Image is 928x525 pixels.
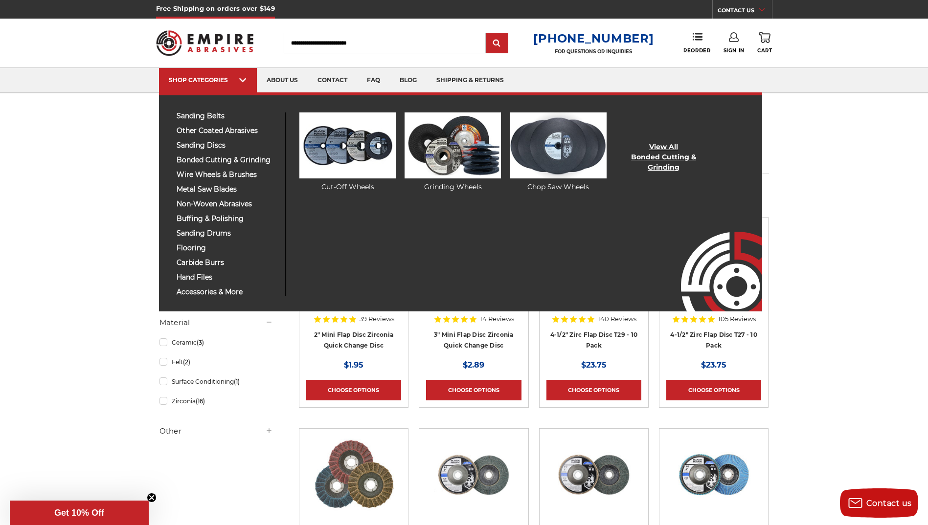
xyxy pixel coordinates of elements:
span: Reorder [683,47,710,54]
a: blog [390,68,427,93]
a: Felt [159,353,273,371]
a: Ceramic [159,334,273,351]
span: carbide burrs [177,259,278,266]
a: 4-1/2" Zirc Flap Disc T29 - 10 Pack [550,331,638,350]
span: 14 Reviews [480,316,514,322]
span: sanding belts [177,112,278,120]
p: FOR QUESTIONS OR INQUIRIES [533,48,654,55]
span: metal saw blades [177,186,278,193]
a: 2" Mini Flap Disc Zirconia Quick Change Disc [314,331,394,350]
a: Chop Saw Wheels [510,112,606,192]
a: Choose Options [666,380,761,400]
img: Black Hawk 6 inch T29 coarse flap discs, 36 grit for efficient material removal [434,436,513,514]
h5: Other [159,425,273,437]
span: wire wheels & brushes [177,171,278,178]
span: flooring [177,244,278,252]
span: 140 Reviews [598,316,636,322]
span: Contact us [866,499,912,508]
a: Reorder [683,32,710,53]
span: sanding discs [177,142,278,149]
a: 4-1/2" Zirc Flap Disc T27 - 10 Pack [670,331,757,350]
span: $1.95 [344,360,363,370]
div: Get 10% OffClose teaser [10,501,149,525]
a: Cut-Off Wheels [299,112,396,192]
a: Zirconia [159,393,273,410]
img: Empire Abrasives [156,24,254,62]
a: faq [357,68,390,93]
span: accessories & more [177,288,278,296]
span: Sign In [724,47,745,54]
span: sanding drums [177,230,278,237]
h5: Material [159,317,273,328]
a: shipping & returns [427,68,514,93]
img: Cut-Off Wheels [299,112,396,178]
a: Choose Options [306,380,401,400]
img: Coarse 36 grit BHA Zirconia flap disc, 6-inch, flat T27 for aggressive material removal [555,436,633,514]
a: contact [308,68,357,93]
span: $2.89 [463,360,484,370]
img: Chop Saw Wheels [510,112,606,178]
a: Choose Options [546,380,641,400]
img: Scotch brite flap discs [314,436,394,514]
img: 4-inch BHA Zirconia flap disc with 40 grit designed for aggressive metal sanding and grinding [675,436,753,514]
button: Contact us [840,488,918,518]
a: Choose Options [426,380,521,400]
a: View AllBonded Cutting & Grinding [615,142,711,173]
span: Get 10% Off [54,508,104,518]
a: about us [257,68,308,93]
a: CONTACT US [718,5,772,19]
span: (2) [183,358,190,366]
div: SHOP CATEGORIES [169,76,247,84]
span: buffing & polishing [177,215,278,222]
img: Empire Abrasives Logo Image [663,203,762,311]
a: Cart [757,32,772,54]
span: bonded cutting & grinding [177,156,278,164]
span: (16) [196,397,205,405]
span: $23.75 [581,360,607,370]
img: Grinding Wheels [405,112,501,178]
span: Cart [757,47,772,54]
a: 3" Mini Flap Disc Zirconia Quick Change Disc [434,331,514,350]
a: Grinding Wheels [405,112,501,192]
button: Close teaser [147,493,157,503]
input: Submit [487,34,507,53]
span: $23.75 [701,360,726,370]
a: Surface Conditioning [159,373,273,390]
span: non-woven abrasives [177,200,278,208]
span: (3) [197,339,204,346]
a: [PHONE_NUMBER] [533,31,654,45]
span: other coated abrasives [177,127,278,134]
span: hand files [177,274,278,281]
span: (1) [234,378,240,385]
span: 105 Reviews [718,316,756,322]
span: 39 Reviews [360,316,394,322]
